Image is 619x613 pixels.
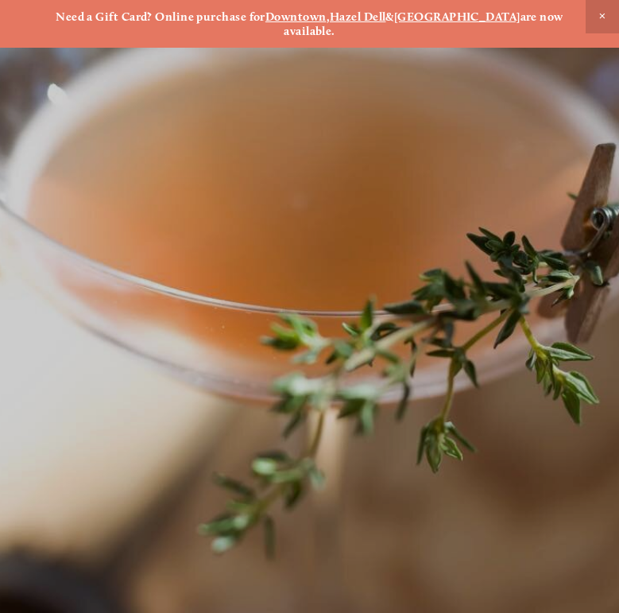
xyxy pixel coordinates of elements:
strong: are now available. [284,10,566,38]
strong: , [327,10,330,24]
a: Hazel Dell [330,10,386,24]
strong: Need a Gift Card? Online purchase for [56,10,265,24]
a: Downtown [265,10,327,24]
a: [GEOGRAPHIC_DATA] [394,10,520,24]
strong: & [385,10,393,24]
